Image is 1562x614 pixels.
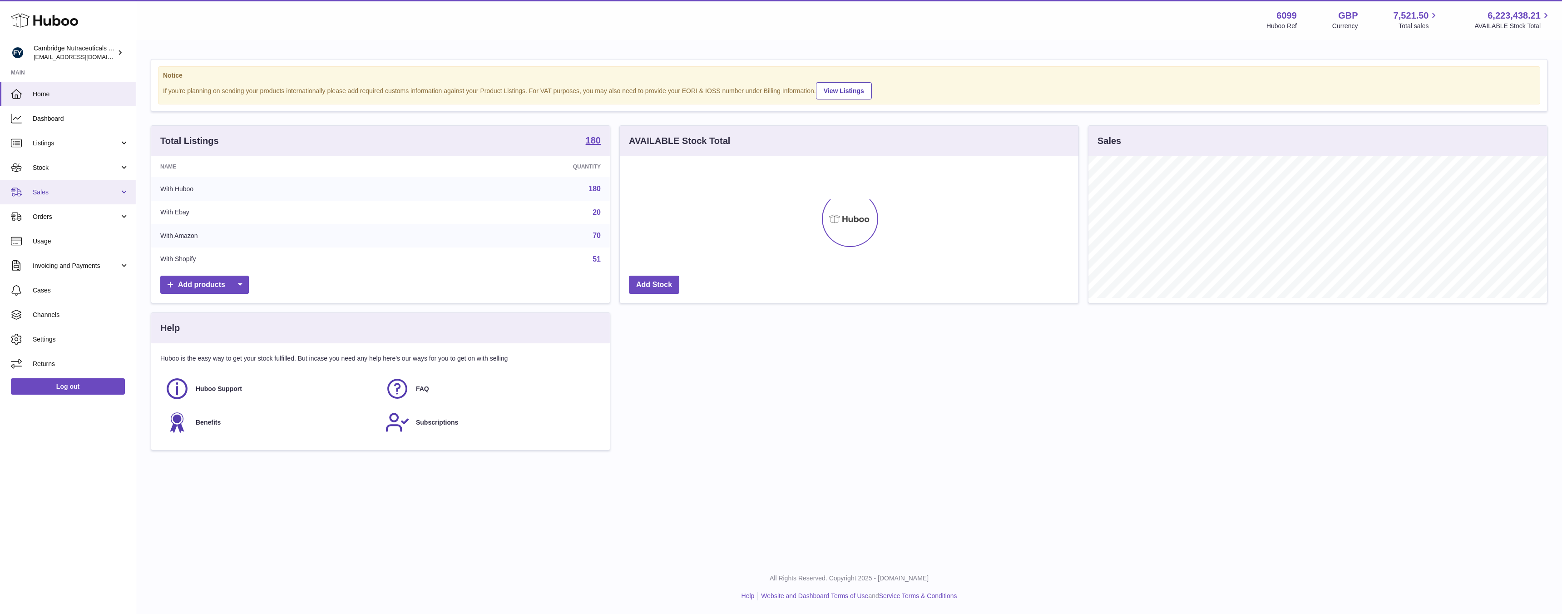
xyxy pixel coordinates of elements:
span: Subscriptions [416,418,458,427]
a: 6,223,438.21 AVAILABLE Stock Total [1474,10,1551,30]
span: Channels [33,311,129,319]
span: Cases [33,286,129,295]
a: 180 [588,185,601,193]
td: With Huboo [151,177,402,201]
span: Home [33,90,129,99]
span: 7,521.50 [1394,10,1429,22]
a: Service Terms & Conditions [879,592,957,599]
div: If you're planning on sending your products internationally please add required customs informati... [163,81,1535,99]
div: Huboo Ref [1266,22,1297,30]
span: Sales [33,188,119,197]
strong: 6099 [1276,10,1297,22]
span: Dashboard [33,114,129,123]
h3: Sales [1097,135,1121,147]
a: Benefits [165,410,376,435]
th: Quantity [402,156,610,177]
span: Invoicing and Payments [33,262,119,270]
span: Stock [33,163,119,172]
a: 70 [593,232,601,239]
div: Currency [1332,22,1358,30]
strong: 180 [586,136,601,145]
span: Orders [33,213,119,221]
td: With Ebay [151,201,402,224]
a: 51 [593,255,601,263]
li: and [758,592,957,600]
div: Cambridge Nutraceuticals Ltd [34,44,115,61]
span: Usage [33,237,129,246]
span: 6,223,438.21 [1488,10,1541,22]
p: Huboo is the easy way to get your stock fulfilled. But incase you need any help here's our ways f... [160,354,601,363]
span: Returns [33,360,129,368]
p: All Rights Reserved. Copyright 2025 - [DOMAIN_NAME] [143,574,1555,583]
span: AVAILABLE Stock Total [1474,22,1551,30]
a: 180 [586,136,601,147]
a: 7,521.50 Total sales [1394,10,1439,30]
span: [EMAIL_ADDRESS][DOMAIN_NAME] [34,53,133,60]
span: Huboo Support [196,385,242,393]
h3: Help [160,322,180,334]
a: Subscriptions [385,410,596,435]
a: Huboo Support [165,376,376,401]
span: Listings [33,139,119,148]
a: Log out [11,378,125,395]
a: View Listings [816,82,872,99]
a: Add Stock [629,276,679,294]
span: Settings [33,335,129,344]
a: 20 [593,208,601,216]
span: Total sales [1399,22,1439,30]
a: Website and Dashboard Terms of Use [761,592,868,599]
h3: Total Listings [160,135,219,147]
img: huboo@camnutra.com [11,46,25,59]
a: Add products [160,276,249,294]
a: FAQ [385,376,596,401]
strong: GBP [1338,10,1358,22]
span: FAQ [416,385,429,393]
span: Benefits [196,418,221,427]
strong: Notice [163,71,1535,80]
th: Name [151,156,402,177]
h3: AVAILABLE Stock Total [629,135,730,147]
td: With Shopify [151,248,402,271]
a: Help [741,592,755,599]
td: With Amazon [151,224,402,248]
